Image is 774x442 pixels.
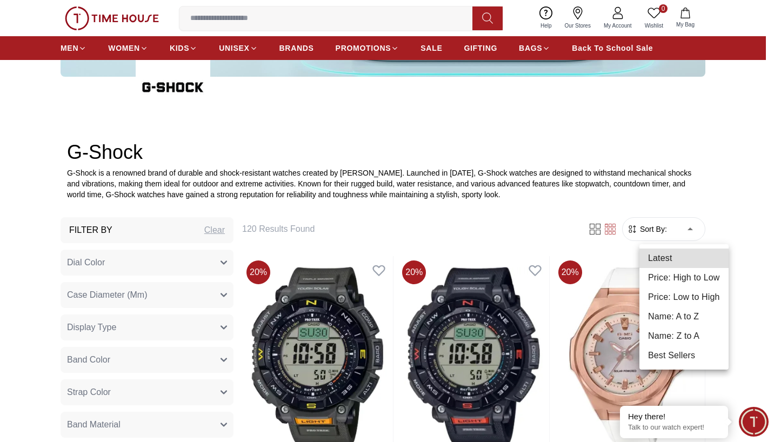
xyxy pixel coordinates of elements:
p: Talk to our watch expert! [628,423,720,432]
div: Chat Widget [739,407,769,437]
li: Price: Low to High [639,287,729,307]
li: Name: Z to A [639,326,729,346]
li: Name: A to Z [639,307,729,326]
li: Best Sellers [639,346,729,365]
li: Price: High to Low [639,268,729,287]
div: Hey there! [628,411,720,422]
li: Latest [639,249,729,268]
